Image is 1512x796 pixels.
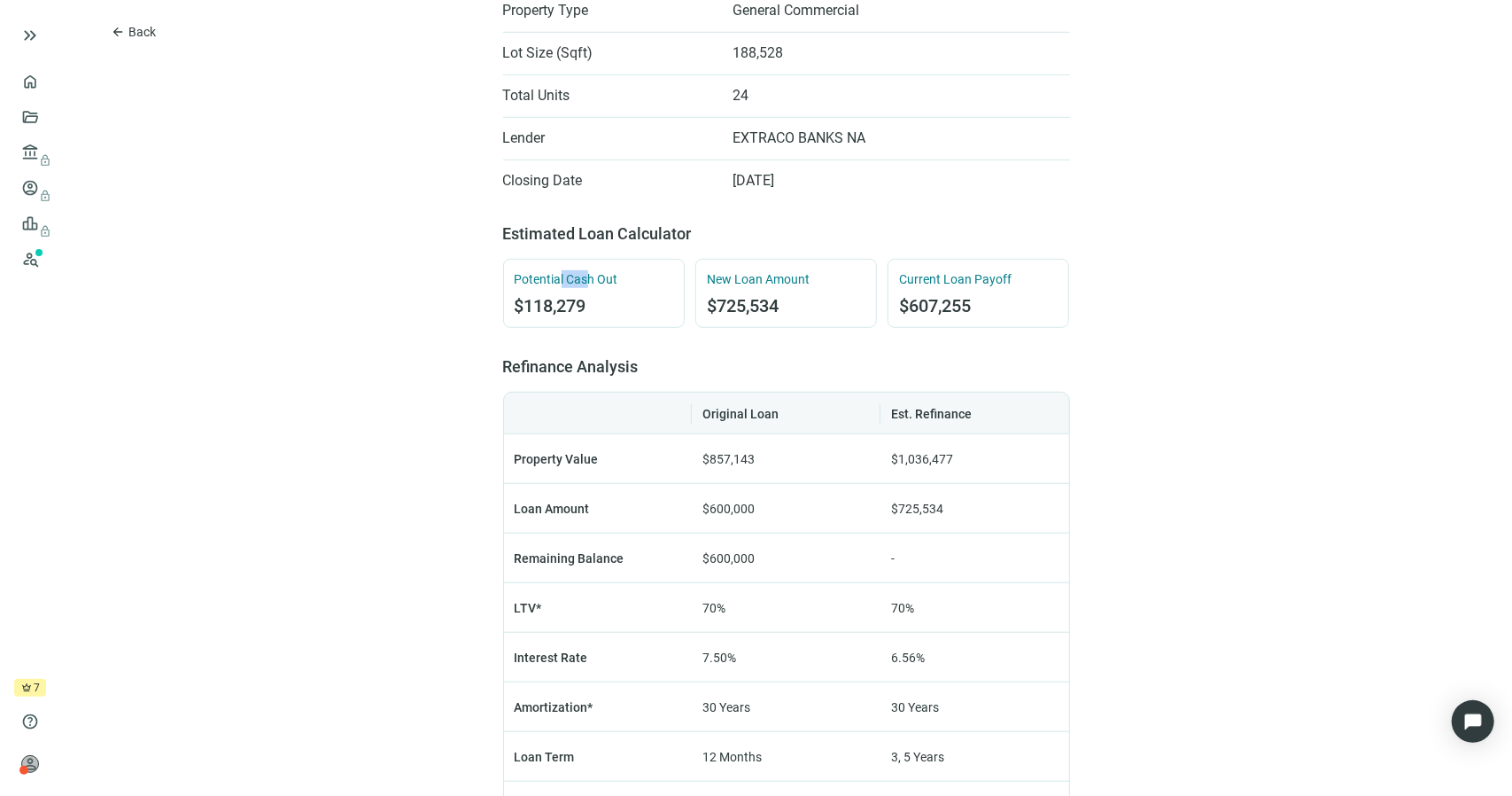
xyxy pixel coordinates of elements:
span: Potential Cash Out [515,270,673,288]
span: Refinance Analysis [503,357,639,376]
span: [DATE] [733,172,775,190]
span: 70% [891,601,914,615]
span: Total Units [503,87,716,105]
span: $600,000 [702,551,755,566]
span: 12 Months [702,750,762,764]
span: 30 Years [891,700,939,714]
span: Est. Refinance [891,407,972,421]
span: help [21,713,39,730]
span: Lot Size (Sqft) [503,44,716,62]
span: crown [21,683,32,693]
span: 188,528 [733,44,784,62]
span: Original Loan [702,407,779,421]
span: arrow_back [111,25,125,39]
span: 7.50% [702,651,736,665]
span: 6.56% [891,651,925,665]
span: $725,534 [891,502,943,516]
span: Estimated Loan Calculator [503,224,692,243]
span: 3, 5 Years [891,750,944,764]
span: Closing Date [503,172,716,190]
span: $607,255 [899,295,1058,316]
span: 30 Years [702,700,750,714]
span: 7 [34,679,40,697]
span: Property Value [515,452,599,466]
span: $725,534 [707,295,865,316]
span: Loan Amount [515,502,590,516]
span: New Loan Amount [707,270,865,288]
span: Lender [503,129,716,147]
span: Remaining Balance [515,551,624,566]
span: $118,279 [515,295,673,316]
span: Loan Term [515,750,575,764]
span: General Commercial [733,2,860,20]
span: Interest Rate [515,651,588,665]
span: 24 [733,87,749,105]
span: $1,036,477 [891,452,953,466]
span: $857,143 [702,452,755,466]
button: keyboard_double_arrow_right [19,25,41,46]
span: Property Type [503,2,716,20]
button: arrow_backBack [96,18,171,46]
span: Back [128,25,156,39]
span: Amortization* [515,700,593,714]
div: Open Intercom Messenger [1452,700,1494,743]
span: EXTRACO BANKS NA [733,129,866,147]
span: $600,000 [702,502,755,516]
span: - [891,551,895,566]
span: person [21,755,39,773]
span: Current Loan Payoff [899,270,1058,288]
span: 70% [702,601,725,615]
